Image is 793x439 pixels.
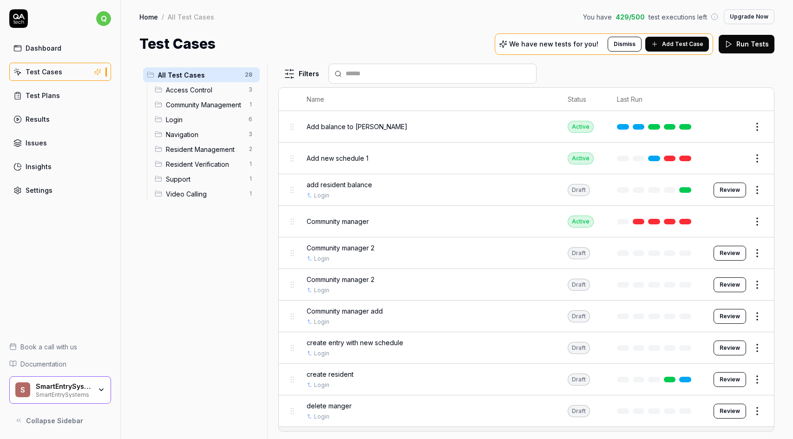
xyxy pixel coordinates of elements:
[26,91,60,100] div: Test Plans
[26,162,52,171] div: Insights
[166,115,243,124] span: Login
[151,82,260,97] div: Drag to reorderAccess Control3
[151,157,260,171] div: Drag to reorderResident Verification1
[96,11,111,26] span: q
[279,364,774,395] tr: create residentLoginDraftReview
[307,243,374,253] span: Community manager 2
[9,134,111,152] a: Issues
[151,127,260,142] div: Drag to reorderNavigation3
[307,401,352,411] span: delete manger
[558,88,608,111] th: Status
[568,279,590,291] div: Draft
[714,277,746,292] button: Review
[714,183,746,197] button: Review
[9,157,111,176] a: Insights
[245,99,256,110] span: 1
[307,306,383,316] span: Community manager add
[245,188,256,199] span: 1
[714,246,746,261] button: Review
[314,349,329,358] a: Login
[307,153,368,163] span: Add new schedule 1
[714,341,746,355] button: Review
[568,247,590,259] div: Draft
[649,12,707,22] span: test executions left
[568,310,590,322] div: Draft
[568,121,594,133] div: Active
[151,186,260,201] div: Drag to reorderVideo Calling1
[568,342,590,354] div: Draft
[96,9,111,28] button: q
[151,97,260,112] div: Drag to reorderCommunity Management1
[568,216,594,228] div: Active
[36,390,92,398] div: SmartEntrySystems
[26,67,62,77] div: Test Cases
[151,171,260,186] div: Drag to reorderSupport1
[714,372,746,387] button: Review
[279,395,774,427] tr: delete mangerLoginDraftReview
[568,405,590,417] div: Draft
[719,35,774,53] button: Run Tests
[314,318,329,326] a: Login
[9,39,111,57] a: Dashboard
[279,301,774,332] tr: Community manager addLoginDraftReview
[151,142,260,157] div: Drag to reorderResident Management2
[9,376,111,404] button: SSmartEntrySystemsSmartEntrySystems
[26,185,52,195] div: Settings
[245,129,256,140] span: 3
[245,158,256,170] span: 1
[26,416,83,426] span: Collapse Sidebar
[166,85,243,95] span: Access Control
[616,12,645,22] span: 429 / 500
[158,70,239,80] span: All Test Cases
[26,114,50,124] div: Results
[26,138,47,148] div: Issues
[139,12,158,21] a: Home
[314,191,329,200] a: Login
[166,100,243,110] span: Community Management
[307,431,349,439] div: Access Control
[662,40,703,48] span: Add Test Case
[583,12,612,22] span: You have
[278,65,325,83] button: Filters
[166,189,243,199] span: Video Calling
[166,174,243,184] span: Support
[568,152,594,164] div: Active
[166,130,243,139] span: Navigation
[307,369,354,379] span: create resident
[241,69,256,80] span: 28
[645,37,709,52] button: Add Test Case
[245,84,256,95] span: 3
[568,373,590,386] div: Draft
[139,33,216,54] h1: Test Cases
[20,359,66,369] span: Documentation
[245,144,256,155] span: 2
[9,63,111,81] a: Test Cases
[307,216,369,226] span: Community manager
[568,184,590,196] div: Draft
[9,359,111,369] a: Documentation
[9,411,111,430] button: Collapse Sidebar
[279,143,774,174] tr: Add new schedule 1Active
[162,12,164,21] div: /
[166,144,243,154] span: Resident Management
[245,173,256,184] span: 1
[20,342,77,352] span: Book a call with us
[314,286,329,295] a: Login
[9,110,111,128] a: Results
[714,404,746,419] button: Review
[151,112,260,127] div: Drag to reorderLogin6
[26,43,61,53] div: Dashboard
[279,206,774,237] tr: Community managerActive
[307,275,374,284] span: Community manager 2
[714,309,746,324] button: Review
[245,114,256,125] span: 6
[15,382,30,397] span: S
[608,37,642,52] button: Dismiss
[509,41,598,47] p: We have new tests for you!
[36,382,92,391] div: SmartEntrySystems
